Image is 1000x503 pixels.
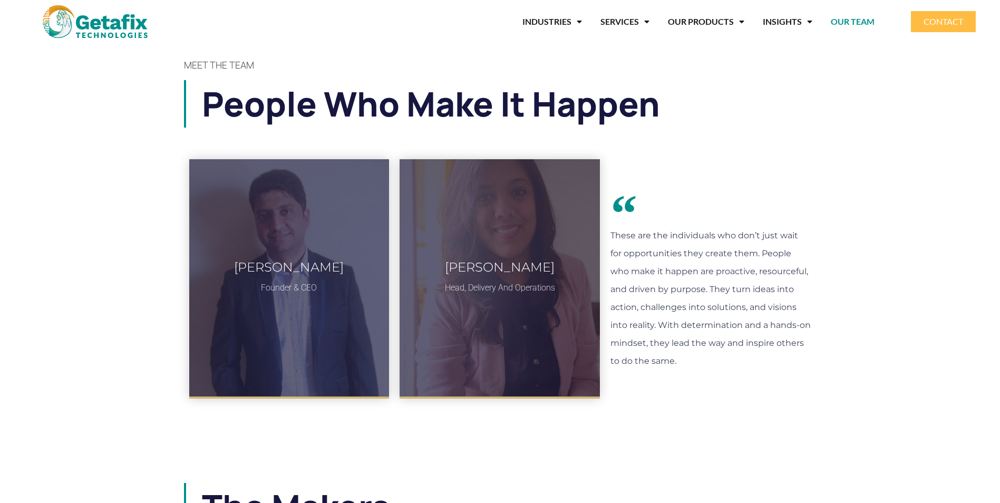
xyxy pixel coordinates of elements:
[600,9,649,34] a: SERVICES
[763,9,812,34] a: INSIGHTS
[202,80,817,128] h1: People who make it happen
[184,60,817,70] h4: MEET THE TEAM
[43,5,148,38] img: web and mobile application development company
[610,227,811,370] p: These are the individuals who don’t just wait for opportunities they create them. People who make...
[195,9,875,34] nav: Menu
[911,11,976,32] a: CONTACT
[831,9,875,34] a: OUR TEAM
[522,9,582,34] a: INDUSTRIES
[924,17,963,26] span: CONTACT
[668,9,744,34] a: OUR PRODUCTS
